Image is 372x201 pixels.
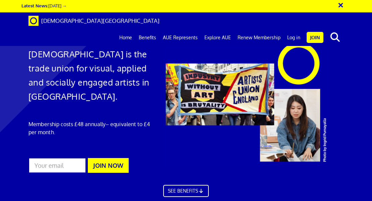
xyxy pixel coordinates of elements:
[21,3,48,8] strong: Latest News:
[135,29,160,46] a: Benefits
[41,17,160,24] span: [DEMOGRAPHIC_DATA][GEOGRAPHIC_DATA]
[234,29,284,46] a: Renew Membership
[28,158,86,173] input: Your email
[23,12,165,29] a: Brand [DEMOGRAPHIC_DATA][GEOGRAPHIC_DATA]
[163,185,209,197] a: SEE BENEFITS
[21,3,67,8] a: Latest News:[DATE] →
[116,29,135,46] a: Home
[284,29,304,46] a: Log in
[28,47,154,103] h1: [DEMOGRAPHIC_DATA] is the trade union for visual, applied and socially engaged artists in [GEOGRA...
[325,30,345,44] button: search
[160,29,201,46] a: AUE Represents
[201,29,234,46] a: Explore AUE
[88,158,129,173] button: JOIN NOW
[28,120,154,136] p: Membership costs £48 annually – equivalent to £4 per month.
[307,32,323,43] a: Join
